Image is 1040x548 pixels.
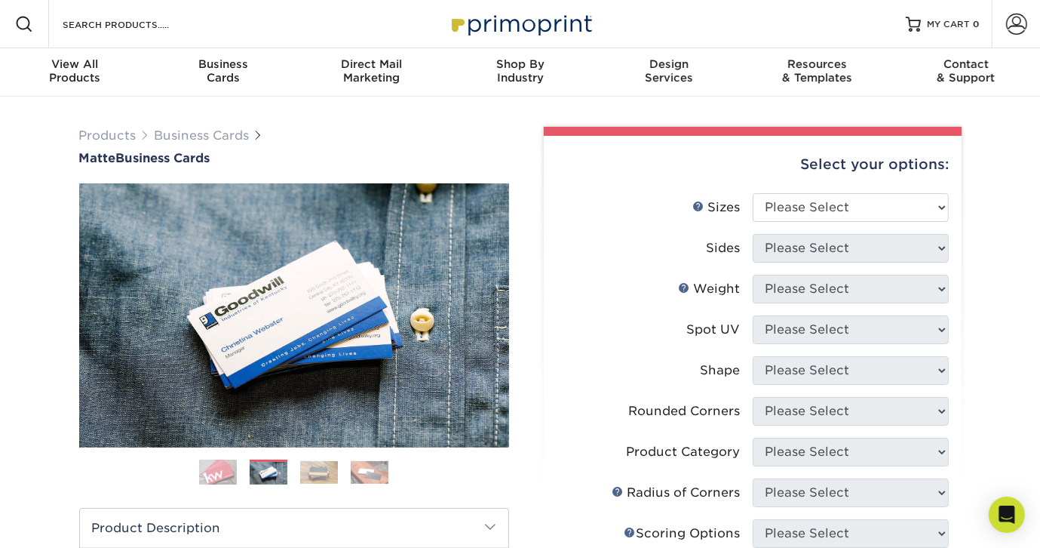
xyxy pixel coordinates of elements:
[594,57,743,71] span: Design
[973,19,980,29] span: 0
[701,362,741,380] div: Shape
[79,183,509,448] img: Matte 02
[927,18,970,31] span: MY CART
[300,461,338,484] img: Business Cards 03
[891,57,1040,85] div: & Support
[594,57,743,85] div: Services
[612,484,741,502] div: Radius of Corners
[446,57,594,71] span: Shop By
[989,497,1025,533] div: Open Intercom Messenger
[351,461,388,484] img: Business Cards 04
[891,57,1040,71] span: Contact
[250,462,287,485] img: Business Cards 02
[627,443,741,461] div: Product Category
[687,321,741,339] div: Spot UV
[446,48,594,97] a: Shop ByIndustry
[743,57,891,71] span: Resources
[693,199,741,217] div: Sizes
[80,509,508,547] h2: Product Description
[594,48,743,97] a: DesignServices
[629,402,741,420] div: Rounded Corners
[624,525,741,543] div: Scoring Options
[149,57,297,85] div: Cards
[446,57,594,85] div: Industry
[199,454,237,491] img: Business Cards 01
[61,15,208,33] input: SEARCH PRODUCTS.....
[297,57,446,71] span: Direct Mail
[149,48,297,97] a: BusinessCards
[79,151,509,165] a: MatteBusiness Cards
[79,128,137,143] a: Products
[155,128,250,143] a: Business Cards
[79,151,116,165] span: Matte
[79,151,509,165] h1: Business Cards
[743,48,891,97] a: Resources& Templates
[679,280,741,298] div: Weight
[297,57,446,85] div: Marketing
[891,48,1040,97] a: Contact& Support
[149,57,297,71] span: Business
[743,57,891,85] div: & Templates
[556,136,949,193] div: Select your options:
[707,239,741,257] div: Sides
[297,48,446,97] a: Direct MailMarketing
[445,8,596,40] img: Primoprint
